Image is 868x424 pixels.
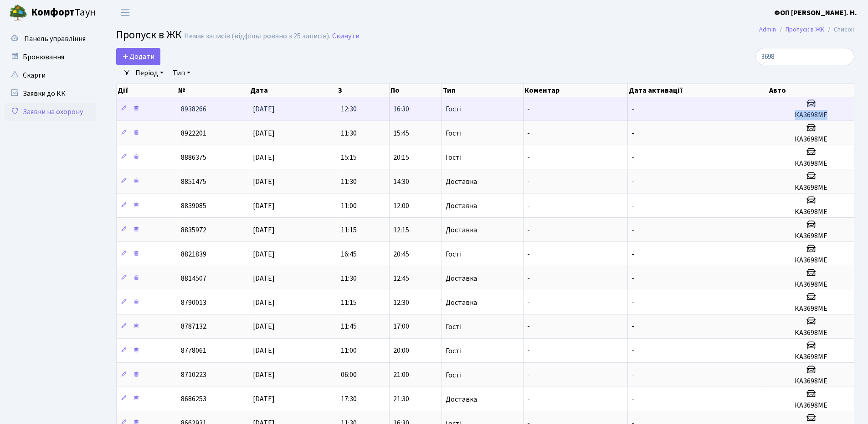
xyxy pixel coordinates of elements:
[341,152,357,162] span: 15:15
[393,322,409,332] span: 17:00
[253,298,275,308] span: [DATE]
[393,201,409,211] span: 12:00
[632,322,634,332] span: -
[446,178,477,185] span: Доставка
[824,25,854,35] li: Список
[341,273,357,283] span: 11:30
[772,377,850,386] h5: КА3698МЕ
[341,322,357,332] span: 11:45
[632,104,634,114] span: -
[132,65,167,81] a: Період
[527,225,530,235] span: -
[446,154,462,161] span: Гості
[181,225,206,235] span: 8835972
[253,249,275,259] span: [DATE]
[632,152,634,162] span: -
[527,298,530,308] span: -
[337,84,390,97] th: З
[774,8,857,18] b: ФОП [PERSON_NAME]. Н.
[341,104,357,114] span: 12:30
[442,84,524,97] th: Тип
[253,322,275,332] span: [DATE]
[632,298,634,308] span: -
[393,394,409,404] span: 21:30
[632,370,634,380] span: -
[446,347,462,355] span: Гості
[632,249,634,259] span: -
[5,84,96,103] a: Заявки до КК
[446,299,477,306] span: Доставка
[332,32,360,41] a: Скинути
[446,202,477,209] span: Доставка
[393,128,409,138] span: 15:45
[181,104,206,114] span: 8938266
[772,159,850,168] h5: КА3698МЕ
[772,183,850,192] h5: КА3698МЕ
[181,177,206,187] span: 8851475
[253,370,275,380] span: [DATE]
[632,128,634,138] span: -
[632,346,634,356] span: -
[759,25,776,34] a: Admin
[772,232,850,241] h5: КА3698МЕ
[24,34,86,44] span: Панель управління
[177,84,249,97] th: №
[181,394,206,404] span: 8686253
[755,48,854,65] input: Пошук...
[772,111,850,120] h5: КА3698МЕ
[5,66,96,84] a: Скарги
[116,48,160,65] a: Додати
[393,370,409,380] span: 21:00
[181,322,206,332] span: 8787132
[772,135,850,144] h5: КА3698МЕ
[772,353,850,361] h5: КА3698МЕ
[341,177,357,187] span: 11:30
[393,177,409,187] span: 14:30
[393,249,409,259] span: 20:45
[527,273,530,283] span: -
[632,201,634,211] span: -
[117,84,177,97] th: Дії
[393,273,409,283] span: 12:45
[341,370,357,380] span: 06:00
[341,128,357,138] span: 11:30
[527,177,530,187] span: -
[446,372,462,379] span: Гості
[524,84,628,97] th: Коментар
[786,25,824,34] a: Пропуск в ЖК
[527,394,530,404] span: -
[31,5,75,20] b: Комфорт
[446,396,477,403] span: Доставка
[393,104,409,114] span: 16:30
[772,329,850,337] h5: КА3698МЕ
[446,275,477,282] span: Доставка
[774,7,857,18] a: ФОП [PERSON_NAME]. Н.
[116,27,182,43] span: Пропуск в ЖК
[527,346,530,356] span: -
[632,225,634,235] span: -
[341,201,357,211] span: 11:00
[341,225,357,235] span: 11:15
[772,401,850,410] h5: КА3698МЕ
[5,30,96,48] a: Панель управління
[628,84,768,97] th: Дата активації
[253,104,275,114] span: [DATE]
[393,298,409,308] span: 12:30
[249,84,337,97] th: Дата
[341,394,357,404] span: 17:30
[253,273,275,283] span: [DATE]
[181,273,206,283] span: 8814507
[253,201,275,211] span: [DATE]
[181,370,206,380] span: 8710223
[527,249,530,259] span: -
[253,225,275,235] span: [DATE]
[745,20,868,39] nav: breadcrumb
[527,201,530,211] span: -
[632,273,634,283] span: -
[446,105,462,113] span: Гості
[181,128,206,138] span: 8922201
[527,322,530,332] span: -
[446,226,477,234] span: Доставка
[527,152,530,162] span: -
[527,370,530,380] span: -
